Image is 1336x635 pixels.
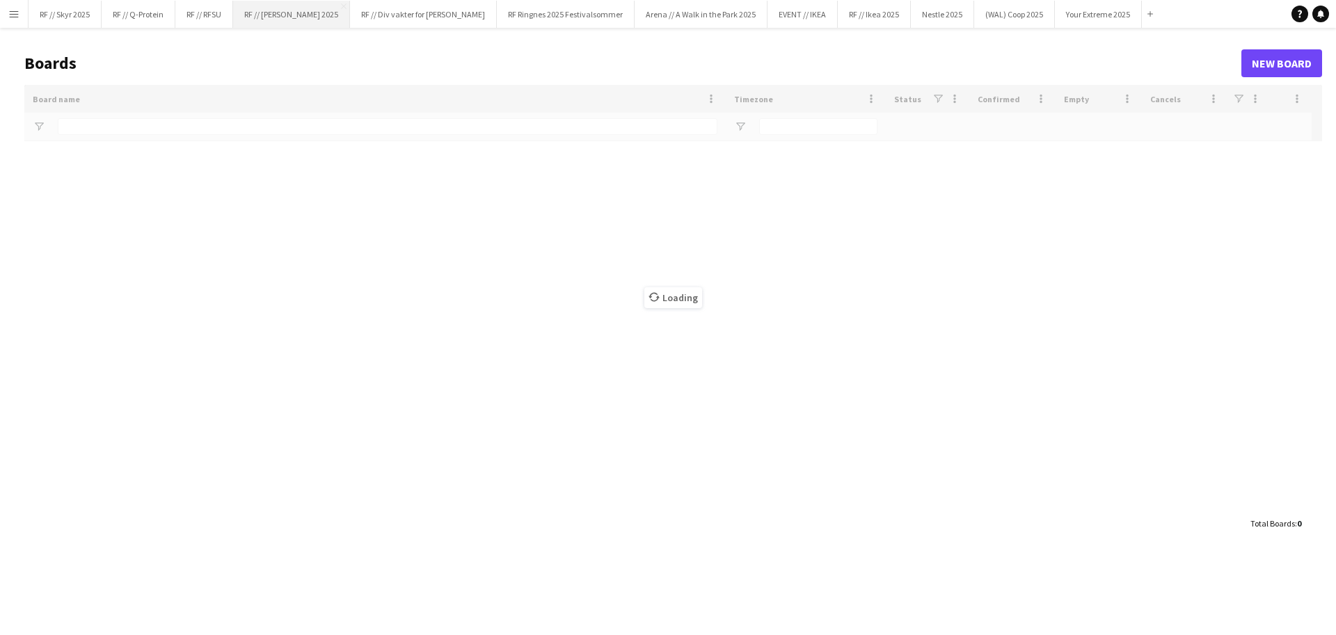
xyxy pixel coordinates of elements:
button: Nestle 2025 [911,1,974,28]
span: Total Boards [1250,518,1295,529]
button: RF // Ikea 2025 [838,1,911,28]
h1: Boards [24,53,1241,74]
button: RF // Div vakter for [PERSON_NAME] [350,1,497,28]
button: (WAL) Coop 2025 [974,1,1055,28]
button: RF // Q-Protein [102,1,175,28]
button: Arena // A Walk in the Park 2025 [635,1,768,28]
button: RF // [PERSON_NAME] 2025 [233,1,350,28]
button: RF // RFSU [175,1,233,28]
button: EVENT // IKEA [768,1,838,28]
button: RF // Skyr 2025 [29,1,102,28]
a: New Board [1241,49,1322,77]
button: Your Extreme 2025 [1055,1,1142,28]
button: RF Ringnes 2025 Festivalsommer [497,1,635,28]
span: 0 [1297,518,1301,529]
span: Loading [644,287,702,308]
div: : [1250,510,1301,537]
